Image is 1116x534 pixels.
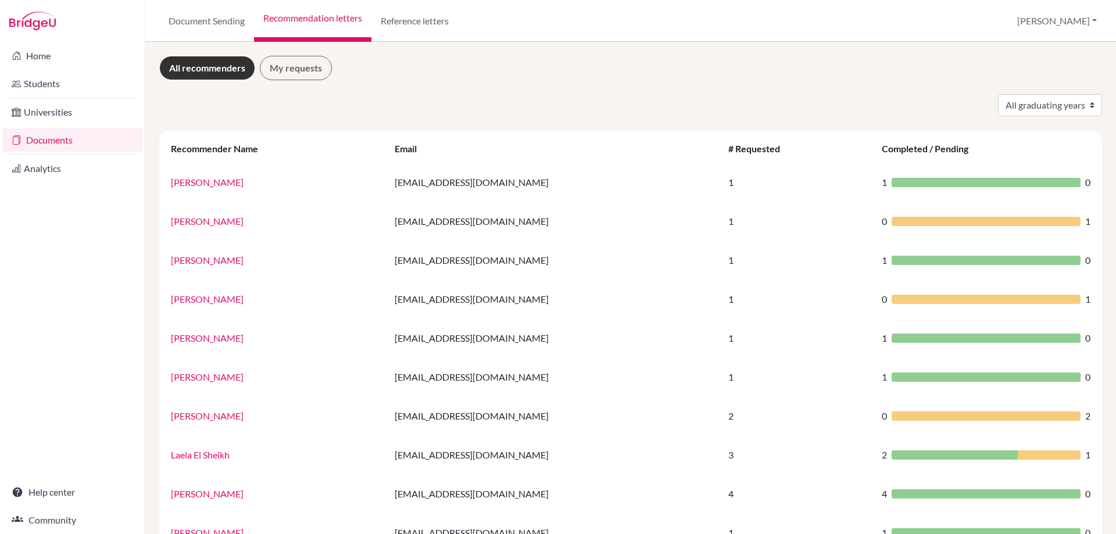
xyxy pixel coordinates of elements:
[171,293,244,304] a: [PERSON_NAME]
[882,253,887,267] span: 1
[2,481,142,504] a: Help center
[882,409,887,423] span: 0
[1085,253,1090,267] span: 0
[171,216,244,227] a: [PERSON_NAME]
[171,255,244,266] a: [PERSON_NAME]
[171,143,270,154] div: Recommender Name
[1085,214,1090,228] span: 1
[171,332,244,343] a: [PERSON_NAME]
[388,163,721,202] td: [EMAIL_ADDRESS][DOMAIN_NAME]
[2,508,142,532] a: Community
[2,72,142,95] a: Students
[388,241,721,279] td: [EMAIL_ADDRESS][DOMAIN_NAME]
[171,177,244,188] a: [PERSON_NAME]
[388,357,721,396] td: [EMAIL_ADDRESS][DOMAIN_NAME]
[171,449,230,460] a: Laela El Sheikh
[882,370,887,384] span: 1
[1085,370,1090,384] span: 0
[388,318,721,357] td: [EMAIL_ADDRESS][DOMAIN_NAME]
[882,214,887,228] span: 0
[721,474,875,513] td: 4
[2,101,142,124] a: Universities
[388,435,721,474] td: [EMAIL_ADDRESS][DOMAIN_NAME]
[1085,487,1090,501] span: 0
[721,396,875,435] td: 2
[388,279,721,318] td: [EMAIL_ADDRESS][DOMAIN_NAME]
[388,202,721,241] td: [EMAIL_ADDRESS][DOMAIN_NAME]
[882,175,887,189] span: 1
[721,163,875,202] td: 1
[721,318,875,357] td: 1
[1085,409,1090,423] span: 2
[171,488,244,499] a: [PERSON_NAME]
[721,435,875,474] td: 3
[260,56,332,80] a: My requests
[728,143,792,154] div: # Requested
[395,143,428,154] div: Email
[2,44,142,67] a: Home
[721,202,875,241] td: 1
[882,448,887,462] span: 2
[159,56,255,80] a: All recommenders
[171,371,244,382] a: [PERSON_NAME]
[1085,448,1090,462] span: 1
[882,487,887,501] span: 4
[882,292,887,306] span: 0
[388,396,721,435] td: [EMAIL_ADDRESS][DOMAIN_NAME]
[1012,10,1102,32] button: [PERSON_NAME]
[2,128,142,152] a: Documents
[1085,292,1090,306] span: 1
[1085,331,1090,345] span: 0
[9,12,56,30] img: Bridge-U
[721,241,875,279] td: 1
[171,410,244,421] a: [PERSON_NAME]
[882,331,887,345] span: 1
[721,357,875,396] td: 1
[721,279,875,318] td: 1
[882,143,980,154] div: Completed / Pending
[2,157,142,180] a: Analytics
[1085,175,1090,189] span: 0
[388,474,721,513] td: [EMAIL_ADDRESS][DOMAIN_NAME]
